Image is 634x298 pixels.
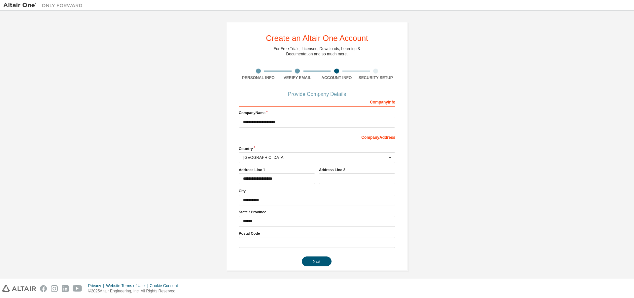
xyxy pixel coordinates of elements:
label: Address Line 2 [319,167,395,172]
label: Postal Code [239,231,395,236]
div: For Free Trials, Licenses, Downloads, Learning & Documentation and so much more. [274,46,361,57]
label: Country [239,146,395,151]
label: Address Line 1 [239,167,315,172]
img: youtube.svg [73,285,82,292]
div: Privacy [88,283,106,288]
div: Security Setup [356,75,396,80]
img: facebook.svg [40,285,47,292]
img: altair_logo.svg [2,285,36,292]
div: [GEOGRAPHIC_DATA] [243,156,387,160]
div: Provide Company Details [239,92,395,96]
div: Personal Info [239,75,278,80]
p: © 2025 Altair Engineering, Inc. All Rights Reserved. [88,288,182,294]
div: Verify Email [278,75,317,80]
div: Account Info [317,75,356,80]
div: Website Terms of Use [106,283,150,288]
label: State / Province [239,209,395,215]
div: Company Address [239,132,395,142]
img: instagram.svg [51,285,58,292]
label: City [239,188,395,194]
div: Company Info [239,96,395,107]
button: Next [302,256,332,266]
img: linkedin.svg [62,285,69,292]
label: Company Name [239,110,395,115]
div: Cookie Consent [150,283,182,288]
img: Altair One [3,2,86,9]
div: Create an Altair One Account [266,34,368,42]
